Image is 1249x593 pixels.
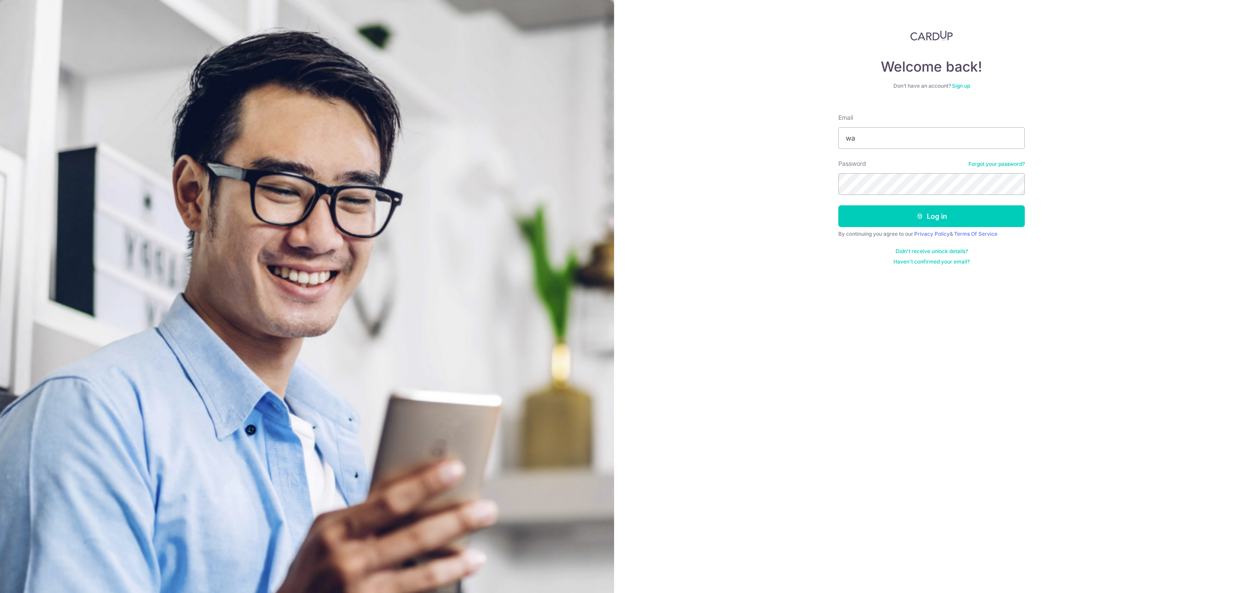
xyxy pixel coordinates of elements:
[838,113,853,122] label: Email
[838,205,1025,227] button: Log in
[838,159,866,168] label: Password
[838,58,1025,76] h4: Welcome back!
[910,30,953,41] img: CardUp Logo
[893,258,970,265] a: Haven't confirmed your email?
[838,127,1025,149] input: Enter your Email
[954,231,997,237] a: Terms Of Service
[914,231,950,237] a: Privacy Policy
[838,82,1025,89] div: Don’t have an account?
[838,231,1025,237] div: By continuing you agree to our &
[952,82,970,89] a: Sign up
[968,161,1025,168] a: Forgot your password?
[896,248,968,255] a: Didn't receive unlock details?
